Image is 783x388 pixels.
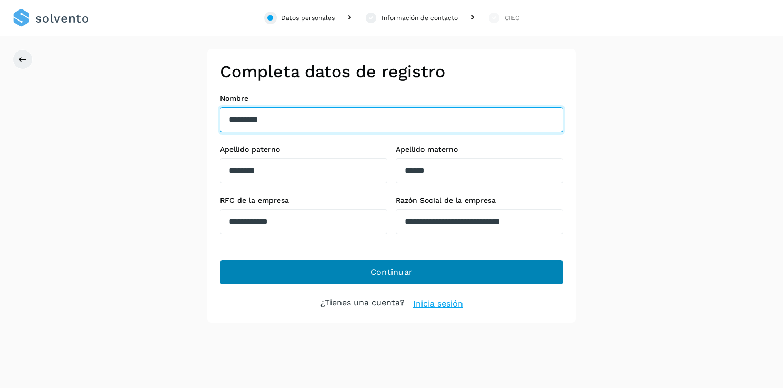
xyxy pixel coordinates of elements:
[220,94,563,103] label: Nombre
[413,298,463,310] a: Inicia sesión
[220,62,563,81] h2: Completa datos de registro
[396,196,563,205] label: Razón Social de la empresa
[505,13,519,23] div: CIEC
[220,196,387,205] label: RFC de la empresa
[320,298,405,310] p: ¿Tienes una cuenta?
[281,13,335,23] div: Datos personales
[396,145,563,154] label: Apellido materno
[220,260,563,285] button: Continuar
[220,145,387,154] label: Apellido paterno
[370,267,413,278] span: Continuar
[382,13,458,23] div: Información de contacto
